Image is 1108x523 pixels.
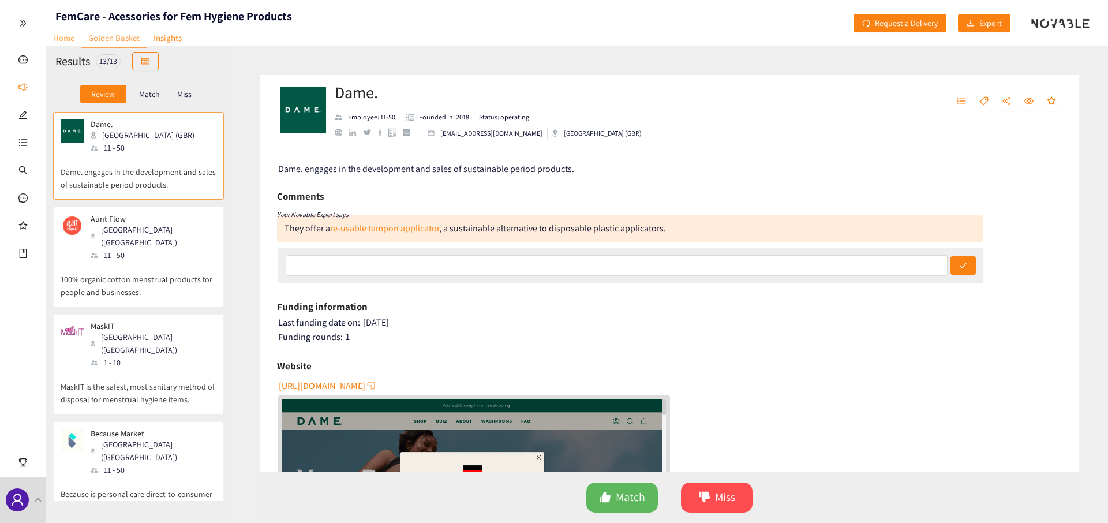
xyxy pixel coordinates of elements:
p: Because Market [91,429,208,438]
button: dislikeMiss [681,483,753,513]
span: Miss [715,488,735,506]
img: Snapshot of the company's website [61,429,84,452]
h6: Funding information [277,298,368,315]
span: share-alt [1002,96,1011,107]
span: sound [18,77,28,100]
p: Dame. engages in the development and sales of sustainable period products. [61,154,216,191]
button: star [1041,92,1062,111]
div: [GEOGRAPHIC_DATA] (GBR) [91,129,201,141]
a: website [335,129,349,136]
a: crunchbase [403,129,417,136]
p: [EMAIL_ADDRESS][DOMAIN_NAME] [440,128,542,139]
button: table [132,52,159,70]
div: [GEOGRAPHIC_DATA] ([GEOGRAPHIC_DATA]) [91,438,215,464]
span: Funding rounds: [278,331,343,343]
p: 100% organic cotton menstrual products for people and businesses. [61,261,216,298]
p: Aunt Flow [91,214,208,223]
a: Home [46,29,81,47]
button: likeMatch [586,483,658,513]
button: eye [1019,92,1039,111]
button: downloadExport [958,14,1010,32]
li: Founded in year [400,112,474,122]
button: check [950,256,976,275]
span: star [1047,96,1056,107]
p: Miss [177,89,192,99]
img: Snapshot of the company's website [61,214,84,237]
div: Widget de chat [915,398,1108,523]
li: Status [474,112,529,122]
span: tag [979,96,989,107]
span: trophy [18,453,28,476]
div: [GEOGRAPHIC_DATA] (GBR) [552,128,642,139]
h1: FemCare - Acessories for Fem Hygiene Products [55,8,292,24]
span: eye [1024,96,1034,107]
a: facebook [378,129,389,136]
p: Review [91,89,115,99]
span: Export [979,17,1002,29]
div: 1 - 10 [91,356,215,369]
span: check [959,261,967,271]
iframe: Chat Widget [915,398,1108,523]
span: Match [616,488,645,506]
p: Match [139,89,160,99]
img: Company Logo [280,87,326,133]
div: [GEOGRAPHIC_DATA] ([GEOGRAPHIC_DATA]) [91,223,215,249]
div: 11 - 50 [91,141,201,154]
a: Insights [147,29,189,47]
a: google maps [388,128,403,137]
div: 13 / 13 [96,54,121,68]
div: They offer a , a sustainable alternative to disposable plastic applicators. [285,222,666,234]
button: redoRequest a Delivery [854,14,946,32]
div: 11 - 50 [91,249,215,261]
p: Founded in: 2018 [419,112,469,122]
span: redo [862,19,870,28]
span: like [600,491,611,505]
p: Dame. [91,119,194,129]
p: Status: operating [479,112,529,122]
p: Employee: 11-50 [348,112,395,122]
p: MaskIT [91,322,208,331]
span: [URL][DOMAIN_NAME] [279,379,365,393]
a: twitter [363,129,377,135]
h6: Comments [277,188,324,205]
li: Employees [335,112,400,122]
span: double-right [19,19,27,27]
span: download [967,19,975,28]
button: tag [974,92,994,111]
p: MaskIT is the safest, most sanitary method of disposal for menstrual hygiene items. [61,369,216,406]
span: unordered-list [18,133,28,156]
button: unordered-list [951,92,972,111]
h2: Dame. [335,81,642,104]
span: table [141,57,149,66]
a: Golden Basket [81,29,147,48]
h2: Results [55,53,90,69]
div: 1 [278,331,1062,343]
img: Snapshot of the company's website [61,119,84,143]
h6: Website [277,357,312,375]
button: [URL][DOMAIN_NAME] [279,376,377,395]
span: user [10,493,24,507]
a: re-usable tampon applicator [330,222,439,234]
span: Last funding date on: [278,316,360,328]
button: share-alt [996,92,1017,111]
span: unordered-list [957,96,966,107]
span: dislike [699,491,710,505]
span: Request a Delivery [875,17,938,29]
span: edit [18,105,28,128]
span: book [18,244,28,267]
div: [DATE] [278,317,1062,328]
div: [GEOGRAPHIC_DATA] ([GEOGRAPHIC_DATA]) [91,331,215,356]
span: Dame. engages in the development and sales of sustainable period products. [278,163,574,175]
i: Your Novable Expert says [277,210,349,219]
div: 11 - 50 [91,464,215,476]
a: linkedin [349,129,363,136]
img: Snapshot of the company's website [61,322,84,345]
